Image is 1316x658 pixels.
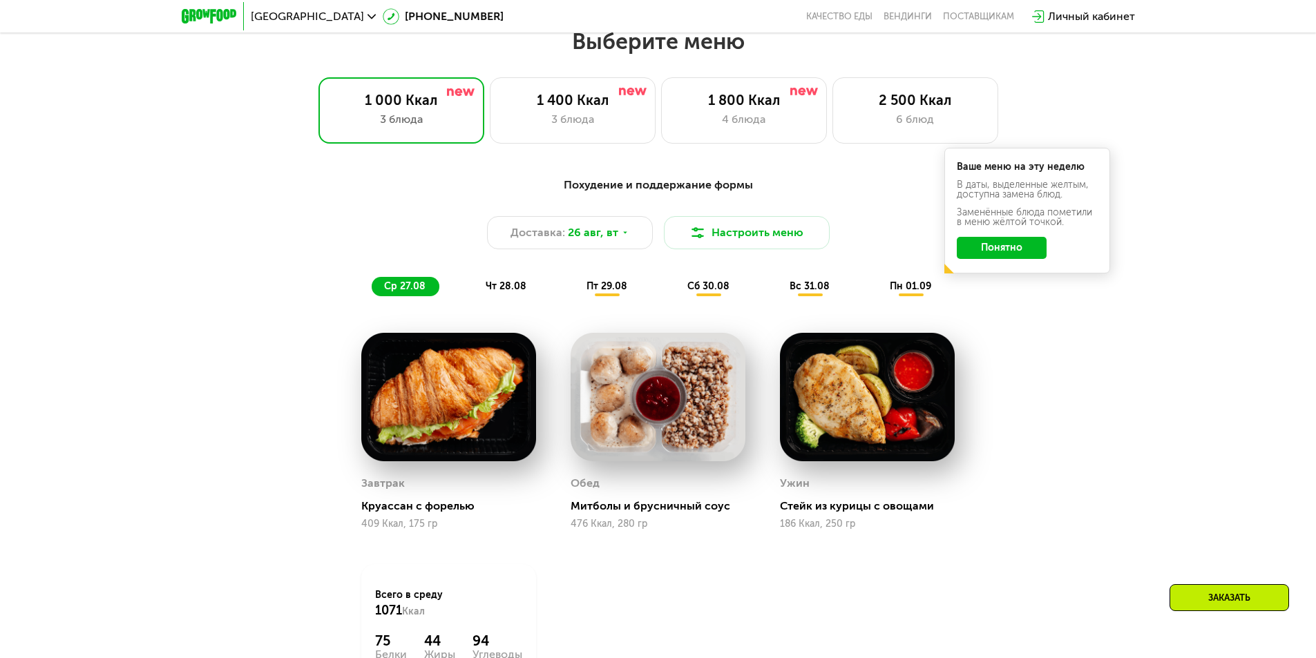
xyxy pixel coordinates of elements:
[780,473,810,494] div: Ужин
[251,11,364,22] span: [GEOGRAPHIC_DATA]
[847,92,984,108] div: 2 500 Ккал
[361,499,547,513] div: Круассан с форелью
[402,606,425,617] span: Ккал
[676,92,812,108] div: 1 800 Ккал
[806,11,872,22] a: Качество еды
[957,208,1098,227] div: Заменённые блюда пометили в меню жёлтой точкой.
[333,111,470,128] div: 3 блюда
[587,280,627,292] span: пт 29.08
[957,162,1098,172] div: Ваше меню на эту неделю
[957,180,1098,200] div: В даты, выделенные желтым, доступна замена блюд.
[1170,584,1289,611] div: Заказать
[943,11,1014,22] div: поставщикам
[383,8,504,25] a: [PHONE_NUMBER]
[1048,8,1135,25] div: Личный кабинет
[890,280,931,292] span: пн 01.09
[473,632,522,649] div: 94
[511,224,565,241] span: Доставка:
[571,519,745,530] div: 476 Ккал, 280 гр
[568,224,618,241] span: 26 авг, вт
[884,11,932,22] a: Вендинги
[504,111,641,128] div: 3 блюда
[384,280,426,292] span: ср 27.08
[957,237,1047,259] button: Понятно
[847,111,984,128] div: 6 блюд
[790,280,830,292] span: вс 31.08
[249,177,1067,194] div: Похудение и поддержание формы
[375,603,402,618] span: 1071
[333,92,470,108] div: 1 000 Ккал
[375,632,407,649] div: 75
[687,280,729,292] span: сб 30.08
[676,111,812,128] div: 4 блюда
[780,519,955,530] div: 186 Ккал, 250 гр
[571,499,756,513] div: Митболы и брусничный соус
[424,632,455,649] div: 44
[504,92,641,108] div: 1 400 Ккал
[44,28,1272,55] h2: Выберите меню
[780,499,966,513] div: Стейк из курицы с овощами
[664,216,830,249] button: Настроить меню
[361,473,405,494] div: Завтрак
[571,473,600,494] div: Обед
[375,588,522,619] div: Всего в среду
[486,280,526,292] span: чт 28.08
[361,519,536,530] div: 409 Ккал, 175 гр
